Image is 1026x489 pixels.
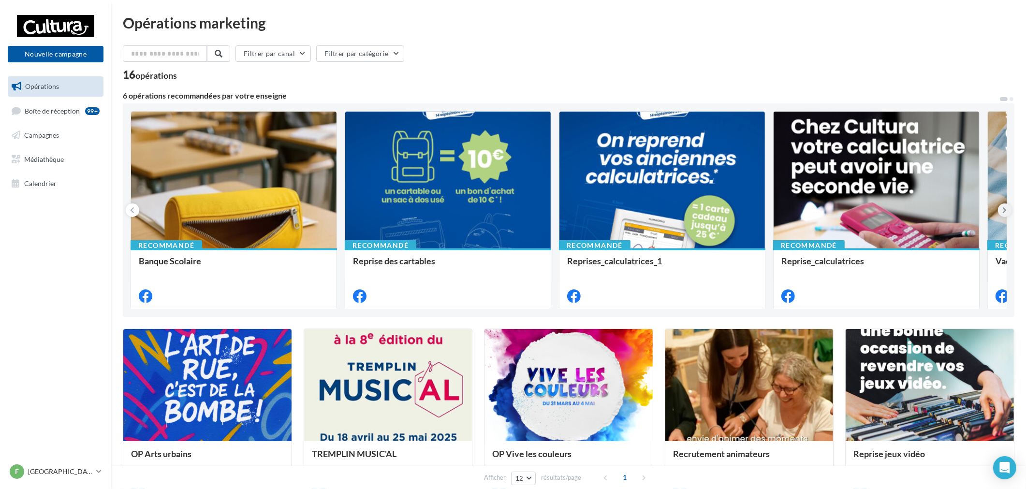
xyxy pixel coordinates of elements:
span: F [15,467,19,476]
span: TREMPLIN MUSIC'AL [312,448,396,459]
a: Calendrier [6,173,105,194]
a: Campagnes [6,125,105,145]
div: 6 opérations recommandées par votre enseigne [123,92,999,100]
span: Reprises_calculatrices_1 [567,256,662,266]
a: Boîte de réception99+ [6,101,105,121]
p: [GEOGRAPHIC_DATA] [28,467,92,476]
span: Banque Scolaire [139,256,201,266]
button: Filtrer par canal [235,45,311,62]
span: 1 [617,470,632,485]
span: Reprise jeux vidéo [853,448,925,459]
a: F [GEOGRAPHIC_DATA] [8,462,103,481]
span: Reprise des cartables [353,256,435,266]
span: Calendrier [24,179,57,187]
span: 12 [515,475,524,482]
div: Opérations marketing [123,15,1014,30]
div: Open Intercom Messenger [993,456,1016,479]
button: Nouvelle campagne [8,46,103,62]
div: Recommandé [345,240,416,251]
div: Recommandé [131,240,202,251]
button: 12 [511,472,536,485]
span: Boîte de réception [25,106,80,115]
a: Opérations [6,76,105,97]
button: Filtrer par catégorie [316,45,404,62]
div: Recommandé [773,240,845,251]
a: Médiathèque [6,149,105,170]
div: 16 [123,70,177,80]
div: opérations [135,71,177,80]
div: 99+ [85,107,100,115]
span: Campagnes [24,131,59,139]
span: OP Arts urbains [131,448,191,459]
span: Recrutement animateurs [673,448,770,459]
span: Reprise_calculatrices [781,256,864,266]
span: Médiathèque [24,155,64,163]
span: résultats/page [541,473,581,482]
span: Afficher [484,473,506,482]
div: Recommandé [559,240,630,251]
span: Opérations [25,82,59,90]
span: OP Vive les couleurs [492,448,572,459]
